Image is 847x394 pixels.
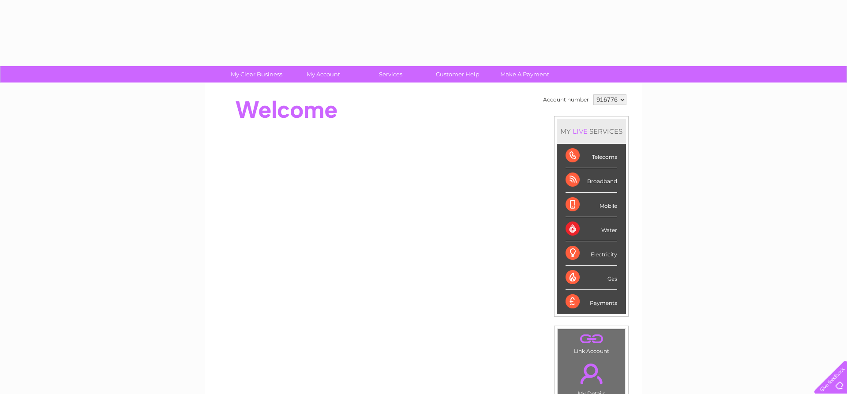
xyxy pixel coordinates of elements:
a: . [560,331,623,347]
a: Make A Payment [488,66,561,83]
div: LIVE [571,127,589,135]
a: My Account [287,66,360,83]
a: Services [354,66,427,83]
div: MY SERVICES [557,119,626,144]
td: Account number [541,92,591,107]
div: Electricity [566,241,617,266]
div: Telecoms [566,144,617,168]
a: My Clear Business [220,66,293,83]
div: Mobile [566,193,617,217]
div: Water [566,217,617,241]
div: Broadband [566,168,617,192]
td: Link Account [557,329,626,356]
div: Gas [566,266,617,290]
a: Customer Help [421,66,494,83]
a: . [560,358,623,389]
div: Payments [566,290,617,314]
